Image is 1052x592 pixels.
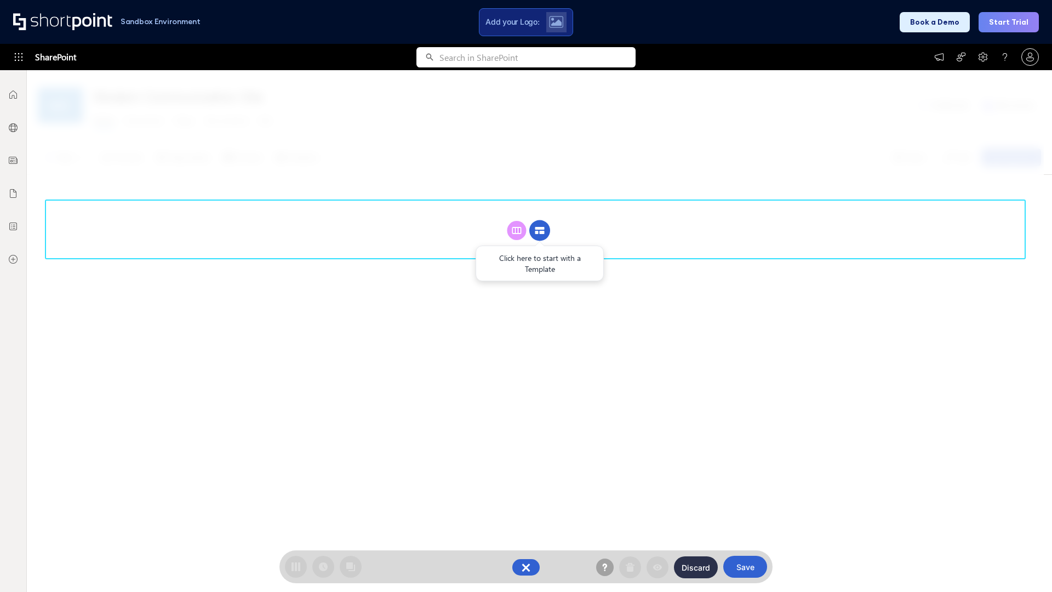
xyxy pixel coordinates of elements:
[35,44,76,70] span: SharePoint
[979,12,1039,32] button: Start Trial
[121,19,201,25] h1: Sandbox Environment
[900,12,970,32] button: Book a Demo
[723,556,767,578] button: Save
[439,47,636,67] input: Search in SharePoint
[997,539,1052,592] iframe: Chat Widget
[674,556,718,578] button: Discard
[549,16,563,28] img: Upload logo
[485,17,539,27] span: Add your Logo:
